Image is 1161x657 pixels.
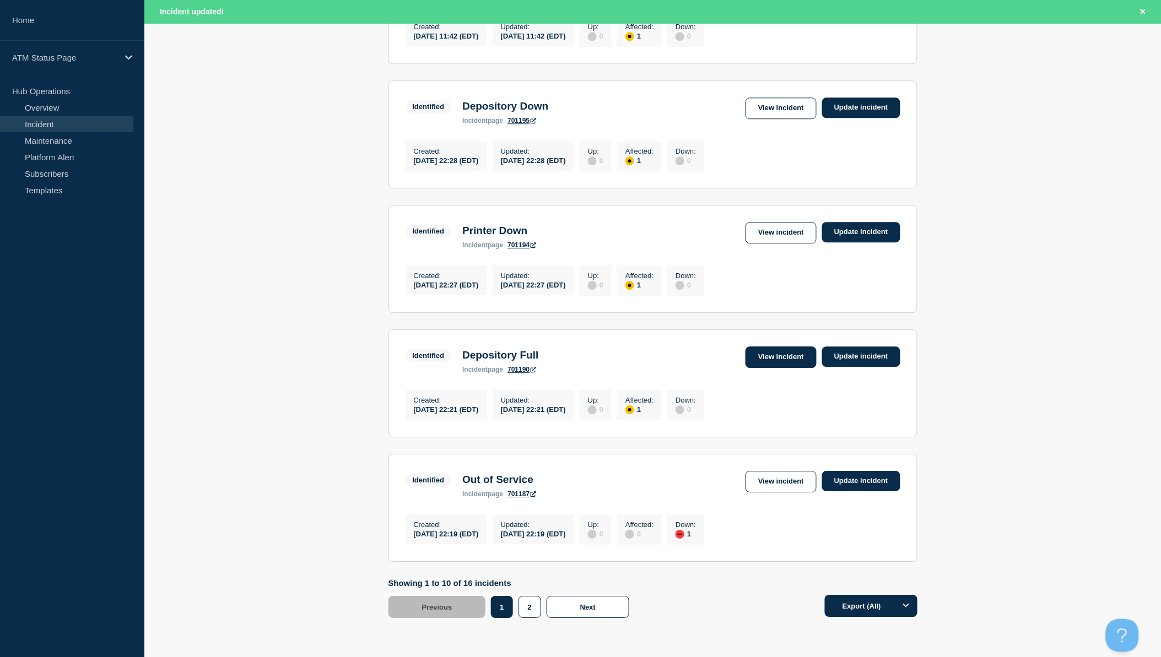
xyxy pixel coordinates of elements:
[507,366,536,373] a: 701190
[414,23,479,31] p: Created :
[588,147,603,155] p: Up :
[676,520,696,529] p: Down :
[625,272,654,280] p: Affected :
[501,23,566,31] p: Updated :
[491,596,512,618] button: 1
[676,396,696,404] p: Down :
[422,603,452,611] span: Previous
[676,155,696,165] div: 0
[676,272,696,280] p: Down :
[625,156,634,165] div: affected
[625,404,654,414] div: 1
[676,23,696,31] p: Down :
[625,396,654,404] p: Affected :
[588,520,603,529] p: Up :
[462,117,488,124] span: incident
[625,147,654,155] p: Affected :
[676,404,696,414] div: 0
[547,596,629,618] button: Next
[676,280,696,290] div: 0
[507,241,536,249] a: 701194
[746,346,817,368] a: View incident
[462,241,503,249] p: page
[462,117,503,124] p: page
[588,281,597,290] div: disabled
[462,241,488,249] span: incident
[588,32,597,41] div: disabled
[588,405,597,414] div: disabled
[676,529,696,539] div: 1
[406,225,452,237] span: Identified
[501,404,566,414] div: [DATE] 22:21 (EDT)
[625,23,654,31] p: Affected :
[414,529,479,538] div: [DATE] 22:19 (EDT)
[676,405,684,414] div: disabled
[625,281,634,290] div: affected
[1106,619,1139,652] iframe: Help Scout Beacon - Open
[406,100,452,113] span: Identified
[588,23,603,31] p: Up :
[625,31,654,41] div: 1
[625,155,654,165] div: 1
[501,520,566,529] p: Updated :
[501,155,566,165] div: [DATE] 22:28 (EDT)
[676,31,696,41] div: 0
[501,396,566,404] p: Updated :
[588,529,603,539] div: 0
[625,530,634,539] div: disabled
[746,222,817,243] a: View incident
[462,349,538,361] h3: Depository Full
[1136,6,1150,18] button: Close banner
[414,272,479,280] p: Created :
[625,529,654,539] div: 0
[501,272,566,280] p: Updated :
[414,155,479,165] div: [DATE] 22:28 (EDT)
[746,97,817,119] a: View incident
[462,225,536,237] h3: Printer Down
[588,530,597,539] div: disabled
[501,31,566,40] div: [DATE] 11:42 (EDT)
[462,474,536,486] h3: Out of Service
[462,366,503,373] p: page
[588,404,603,414] div: 0
[406,474,452,486] span: Identified
[746,471,817,492] a: View incident
[676,281,684,290] div: disabled
[414,31,479,40] div: [DATE] 11:42 (EDT)
[414,404,479,414] div: [DATE] 22:21 (EDT)
[625,280,654,290] div: 1
[822,222,900,242] a: Update incident
[501,147,566,155] p: Updated :
[414,147,479,155] p: Created :
[588,396,603,404] p: Up :
[822,471,900,491] a: Update incident
[12,53,118,62] p: ATM Status Page
[588,280,603,290] div: 0
[580,603,596,611] span: Next
[588,272,603,280] p: Up :
[625,520,654,529] p: Affected :
[822,97,900,118] a: Update incident
[414,396,479,404] p: Created :
[676,156,684,165] div: disabled
[507,490,536,498] a: 701187
[588,31,603,41] div: 0
[160,7,224,16] span: Incident updated!
[676,147,696,155] p: Down :
[588,155,603,165] div: 0
[388,578,635,588] p: Showing 1 to 10 of 16 incidents
[414,520,479,529] p: Created :
[676,32,684,41] div: disabled
[462,490,503,498] p: page
[406,349,452,362] span: Identified
[676,530,684,539] div: down
[462,366,488,373] span: incident
[519,596,541,618] button: 2
[501,529,566,538] div: [DATE] 22:19 (EDT)
[388,596,486,618] button: Previous
[414,280,479,289] div: [DATE] 22:27 (EDT)
[822,346,900,367] a: Update incident
[895,595,917,617] button: Options
[588,156,597,165] div: disabled
[625,405,634,414] div: affected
